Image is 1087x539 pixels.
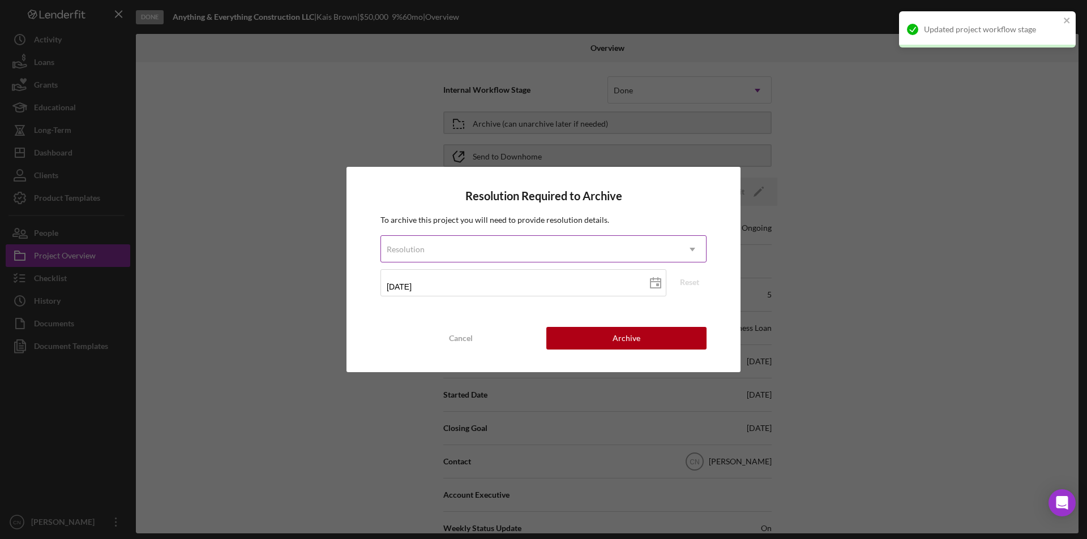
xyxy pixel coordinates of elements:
div: Cancel [449,327,473,350]
div: Archive [613,327,640,350]
button: Archive [546,327,707,350]
button: Reset [673,274,707,291]
div: Open Intercom Messenger [1049,489,1076,516]
h4: Resolution Required to Archive [380,189,707,202]
p: To archive this project you will need to provide resolution details. [380,214,707,226]
button: Cancel [380,327,541,350]
div: Resolution [387,245,425,254]
button: close [1063,16,1071,27]
div: Reset [680,274,699,291]
div: Updated project workflow stage [924,25,1060,34]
